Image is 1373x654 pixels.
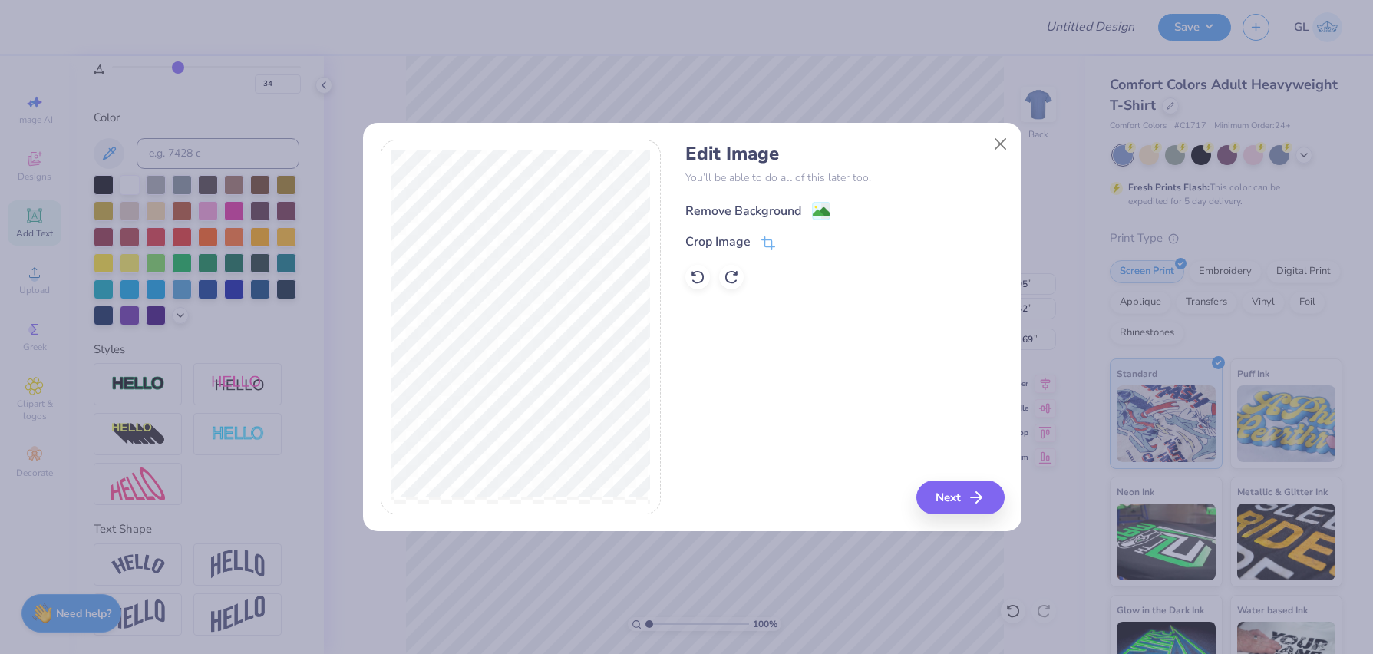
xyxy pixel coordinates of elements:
[685,202,801,220] div: Remove Background
[685,143,1004,165] h4: Edit Image
[986,129,1015,158] button: Close
[685,170,1004,186] p: You’ll be able to do all of this later too.
[685,233,751,251] div: Crop Image
[916,481,1005,514] button: Next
